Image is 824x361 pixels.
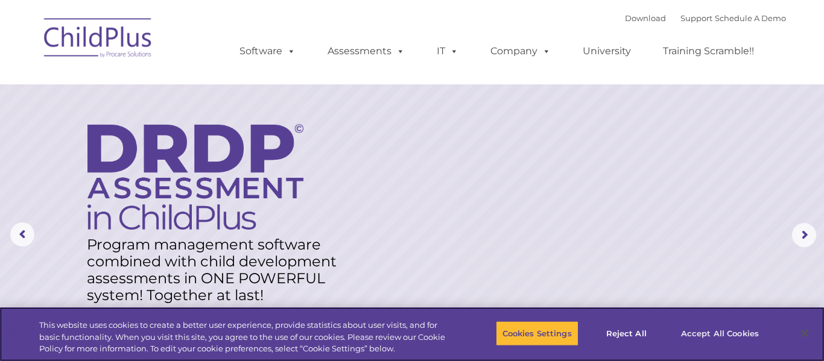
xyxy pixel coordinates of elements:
[87,124,303,230] img: DRDP Assessment in ChildPlus
[651,39,766,63] a: Training Scramble!!
[674,321,765,346] button: Accept All Cookies
[625,13,666,23] a: Download
[589,321,664,346] button: Reject All
[425,39,471,63] a: IT
[227,39,308,63] a: Software
[315,39,417,63] a: Assessments
[478,39,563,63] a: Company
[496,321,578,346] button: Cookies Settings
[715,13,786,23] a: Schedule A Demo
[680,13,712,23] a: Support
[87,236,350,304] rs-layer: Program management software combined with child development assessments in ONE POWERFUL system! T...
[571,39,643,63] a: University
[38,10,159,70] img: ChildPlus by Procare Solutions
[168,80,204,89] span: Last name
[39,319,453,355] div: This website uses cookies to create a better user experience, provide statistics about user visit...
[791,320,818,347] button: Close
[625,13,786,23] font: |
[168,129,219,138] span: Phone number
